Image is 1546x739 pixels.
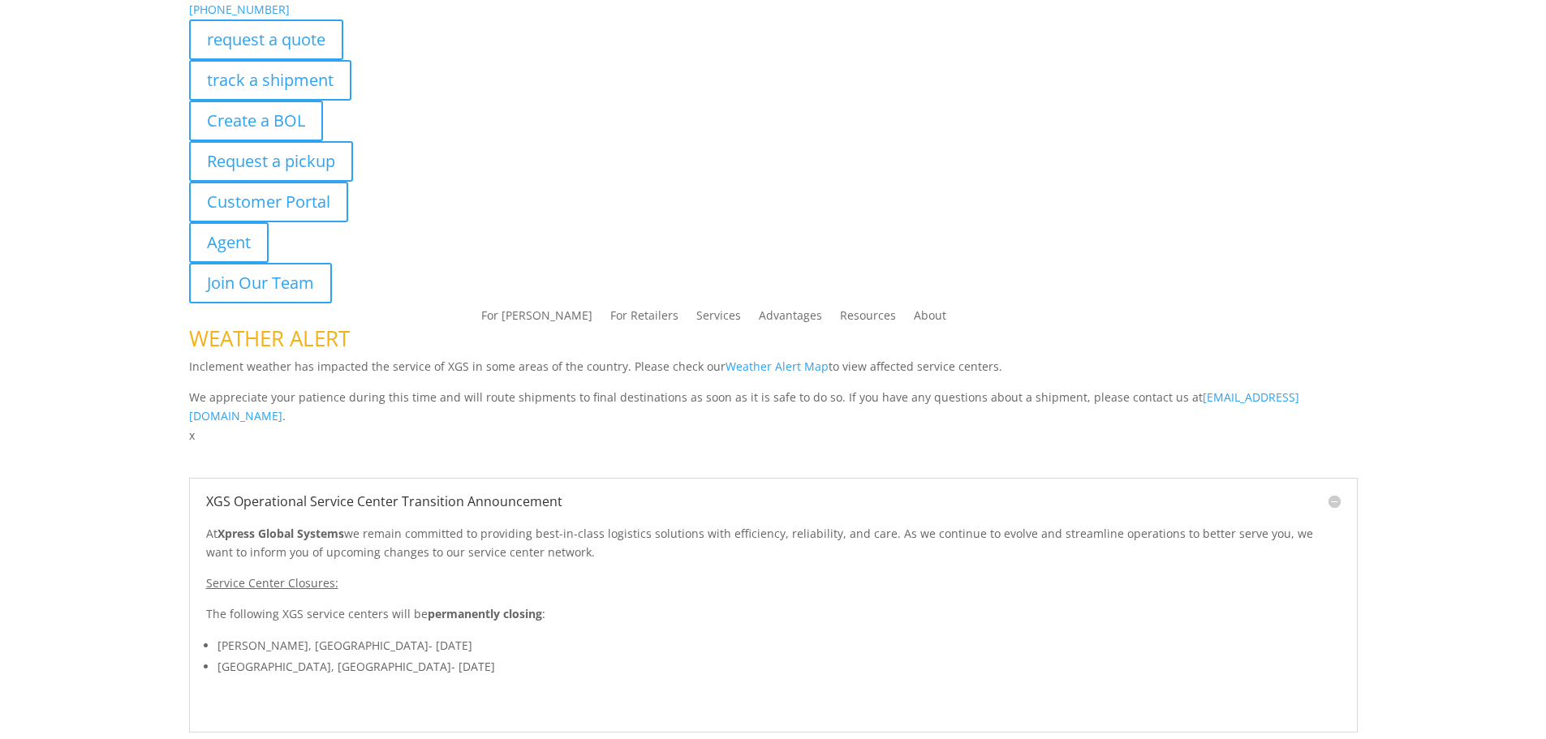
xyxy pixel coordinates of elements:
[189,324,350,353] span: WEATHER ALERT
[610,310,678,328] a: For Retailers
[189,426,1358,445] p: x
[217,526,344,541] strong: Xpress Global Systems
[189,263,332,303] a: Join Our Team
[217,635,1341,656] li: [PERSON_NAME], [GEOGRAPHIC_DATA]- [DATE]
[206,604,1341,635] p: The following XGS service centers will be :
[189,2,290,17] a: [PHONE_NUMBER]
[206,524,1341,574] p: At we remain committed to providing best-in-class logistics solutions with efficiency, reliabilit...
[840,310,896,328] a: Resources
[189,388,1358,427] p: We appreciate your patience during this time and will route shipments to final destinations as so...
[696,310,741,328] a: Services
[189,182,348,222] a: Customer Portal
[481,310,592,328] a: For [PERSON_NAME]
[217,656,1341,677] li: [GEOGRAPHIC_DATA], [GEOGRAPHIC_DATA]- [DATE]
[206,575,338,591] u: Service Center Closures:
[189,357,1358,388] p: Inclement weather has impacted the service of XGS in some areas of the country. Please check our ...
[428,606,542,621] strong: permanently closing
[189,19,343,60] a: request a quote
[189,101,323,141] a: Create a BOL
[189,60,351,101] a: track a shipment
[914,310,946,328] a: About
[189,141,353,182] a: Request a pickup
[759,310,822,328] a: Advantages
[726,359,829,374] a: Weather Alert Map
[189,222,269,263] a: Agent
[206,495,1341,508] h5: XGS Operational Service Center Transition Announcement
